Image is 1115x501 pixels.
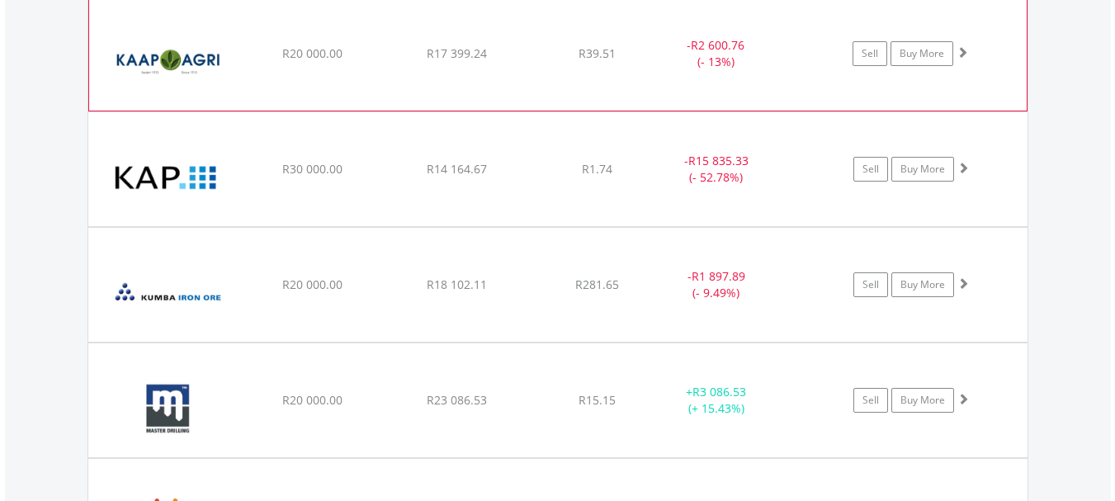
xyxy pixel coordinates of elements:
a: Buy More [891,272,954,297]
a: Sell [853,272,888,297]
span: R39.51 [579,45,616,61]
div: - (- 9.49%) [654,268,779,301]
span: R23 086.53 [427,392,487,408]
img: EQU.ZA.KIO.png [97,248,239,338]
span: R18 102.11 [427,276,487,292]
a: Sell [853,388,888,413]
div: + (+ 15.43%) [654,384,779,417]
span: R20 000.00 [282,276,343,292]
img: EQU.ZA.MDI.png [97,364,239,453]
span: R20 000.00 [282,45,343,61]
a: Buy More [891,41,953,66]
a: Buy More [891,157,954,182]
span: R14 164.67 [427,161,487,177]
img: EQU.ZA.KAP.png [97,133,239,222]
img: EQU.ZA.KAL.png [97,17,239,106]
a: Buy More [891,388,954,413]
span: R1.74 [582,161,612,177]
span: R1 897.89 [692,268,745,284]
span: R20 000.00 [282,392,343,408]
span: R15 835.33 [688,153,749,168]
span: R15.15 [579,392,616,408]
a: Sell [853,41,887,66]
span: R30 000.00 [282,161,343,177]
span: R281.65 [575,276,619,292]
span: R2 600.76 [691,37,744,53]
div: - (- 13%) [654,37,777,70]
a: Sell [853,157,888,182]
span: R17 399.24 [427,45,487,61]
span: R3 086.53 [692,384,746,399]
div: - (- 52.78%) [654,153,779,186]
